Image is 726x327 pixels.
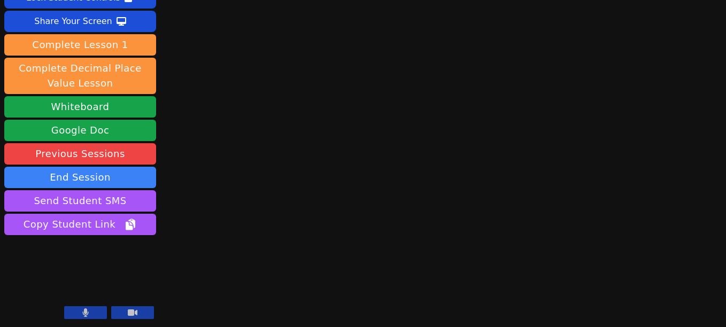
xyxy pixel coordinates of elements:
[4,11,156,32] button: Share Your Screen
[4,190,156,212] button: Send Student SMS
[4,167,156,188] button: End Session
[4,96,156,118] button: Whiteboard
[4,143,156,165] a: Previous Sessions
[34,13,112,30] div: Share Your Screen
[4,58,156,94] button: Complete Decimal Place Value Lesson
[4,214,156,235] button: Copy Student Link
[4,120,156,141] a: Google Doc
[4,34,156,56] button: Complete Lesson 1
[24,217,137,232] span: Copy Student Link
